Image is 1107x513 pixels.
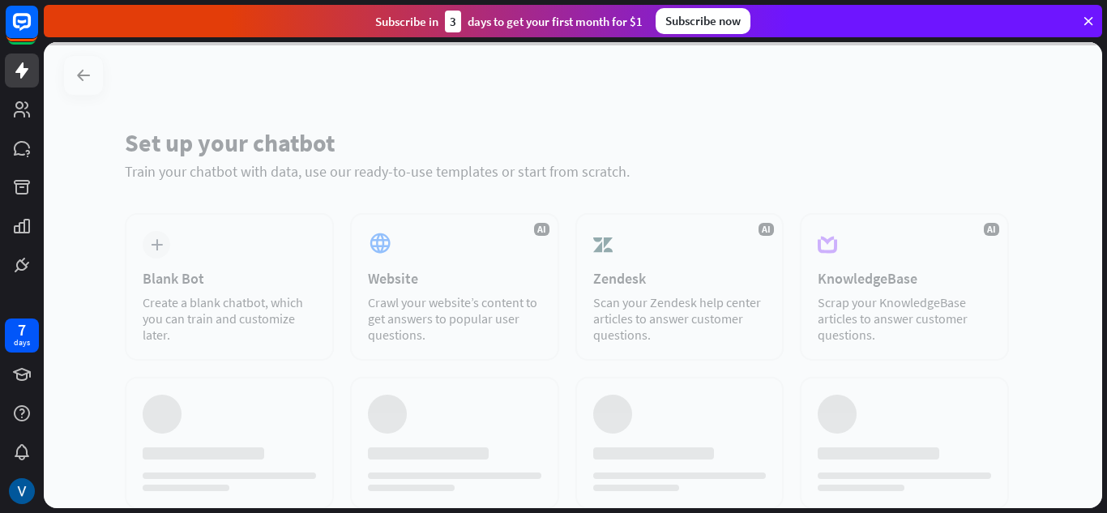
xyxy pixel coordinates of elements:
[14,337,30,348] div: days
[445,11,461,32] div: 3
[5,318,39,353] a: 7 days
[656,8,750,34] div: Subscribe now
[18,323,26,337] div: 7
[375,11,643,32] div: Subscribe in days to get your first month for $1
